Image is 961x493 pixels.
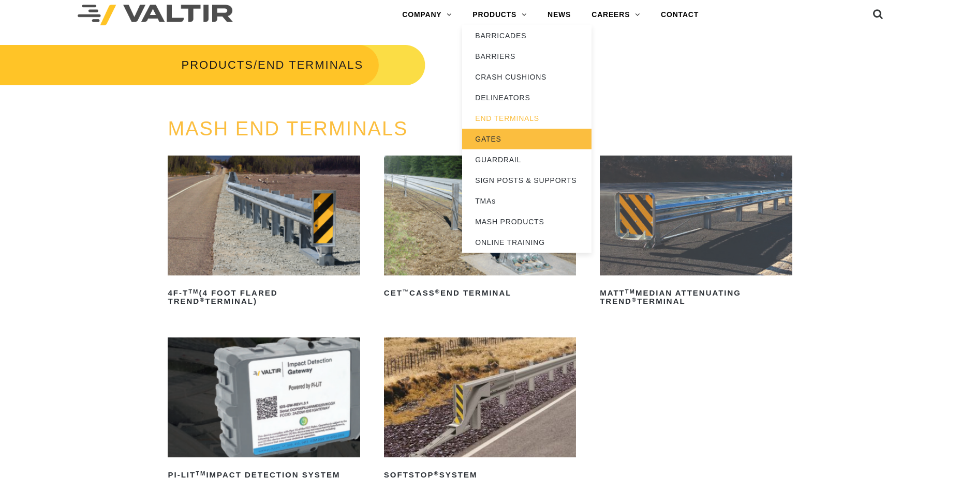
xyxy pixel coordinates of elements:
a: GATES [462,129,592,149]
a: ONLINE TRAINING [462,232,592,253]
sup: TM [625,288,635,295]
h2: CET CASS End Terminal [384,285,576,301]
a: PRODUCTS [462,5,537,25]
a: CRASH CUSHIONS [462,67,592,87]
a: PRODUCTS [181,58,253,71]
a: SoftStop®System [384,337,576,483]
a: COMPANY [392,5,462,25]
img: Valtir [78,5,233,26]
sup: ® [434,470,439,476]
a: BARRICADES [462,25,592,46]
a: 4F-TTM(4 Foot Flared TREND®Terminal) [168,156,360,310]
a: MASH END TERMINALS [168,118,408,140]
a: SIGN POSTS & SUPPORTS [462,170,592,191]
a: CET™CASS®End Terminal [384,156,576,301]
a: MATTTMMedian Attenuating TREND®Terminal [600,156,792,310]
h2: SoftStop System [384,467,576,483]
h2: MATT Median Attenuating TREND Terminal [600,285,792,310]
sup: ® [200,297,205,303]
a: GUARDRAIL [462,149,592,170]
a: MASH PRODUCTS [462,211,592,232]
a: PI-LITTMImpact Detection System [168,337,360,483]
sup: ® [435,288,440,295]
sup: TM [188,288,199,295]
a: BARRIERS [462,46,592,67]
h2: PI-LIT Impact Detection System [168,467,360,483]
a: CAREERS [581,5,650,25]
a: DELINEATORS [462,87,592,108]
a: END TERMINALS [462,108,592,129]
sup: TM [196,470,206,476]
a: CONTACT [650,5,709,25]
sup: ™ [403,288,409,295]
img: SoftStop System End Terminal [384,337,576,457]
h2: 4F-T (4 Foot Flared TREND Terminal) [168,285,360,310]
a: TMAs [462,191,592,211]
span: END TERMINALS [258,58,363,71]
a: NEWS [537,5,581,25]
sup: ® [632,297,637,303]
